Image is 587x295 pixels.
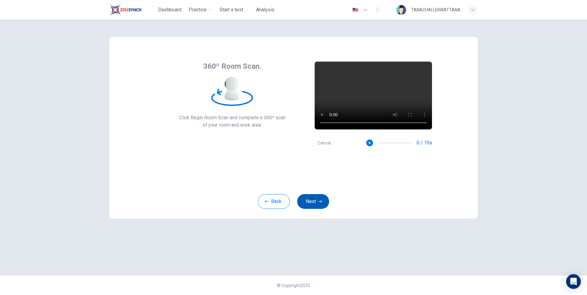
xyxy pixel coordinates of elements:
[417,139,432,147] span: 0 / 10s
[179,121,286,129] span: of your room and work area.
[186,4,215,15] button: Practice
[314,137,334,149] button: Cancel
[254,4,277,15] button: Analysis
[109,4,142,16] img: Train Test logo
[220,6,243,13] span: Start a test
[179,114,286,121] span: Click Begin Room Scan and complete a 360º scan
[203,61,261,71] span: 360º Room Scan.
[158,6,181,13] span: Dashboard
[217,4,251,15] button: Start a test
[258,194,290,209] button: Back
[566,274,581,289] div: Open Intercom Messenger
[277,283,310,288] span: © Copyright 2025
[189,6,207,13] span: Practice
[256,6,274,13] span: Analysis
[156,4,184,15] button: Dashboard
[109,4,156,16] a: Train Test logo
[352,8,359,12] img: en
[297,194,329,209] button: Next
[396,5,406,15] img: Profile picture
[411,6,461,13] div: TANACHAI LEKWATTANA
